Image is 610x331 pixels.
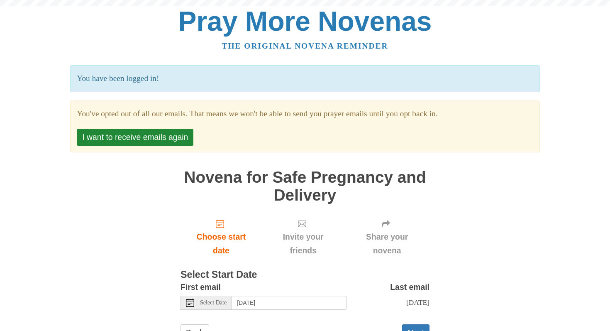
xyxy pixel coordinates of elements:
[344,212,429,262] div: Click "Next" to confirm your start date first.
[200,300,227,306] span: Select Date
[181,270,429,280] h3: Select Start Date
[181,169,429,204] h1: Novena for Safe Pregnancy and Delivery
[189,230,254,257] span: Choose start date
[178,6,432,37] a: Pray More Novenas
[77,107,533,121] section: You've opted out of all our emails. That means we won't be able to send you prayer emails until y...
[406,298,429,306] span: [DATE]
[181,212,262,262] a: Choose start date
[181,280,221,294] label: First email
[390,280,429,294] label: Last email
[70,65,539,92] p: You have been logged in!
[353,230,421,257] span: Share your novena
[262,212,344,262] div: Click "Next" to confirm your start date first.
[270,230,336,257] span: Invite your friends
[77,129,193,146] button: I want to receive emails again
[222,42,388,50] a: The original novena reminder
